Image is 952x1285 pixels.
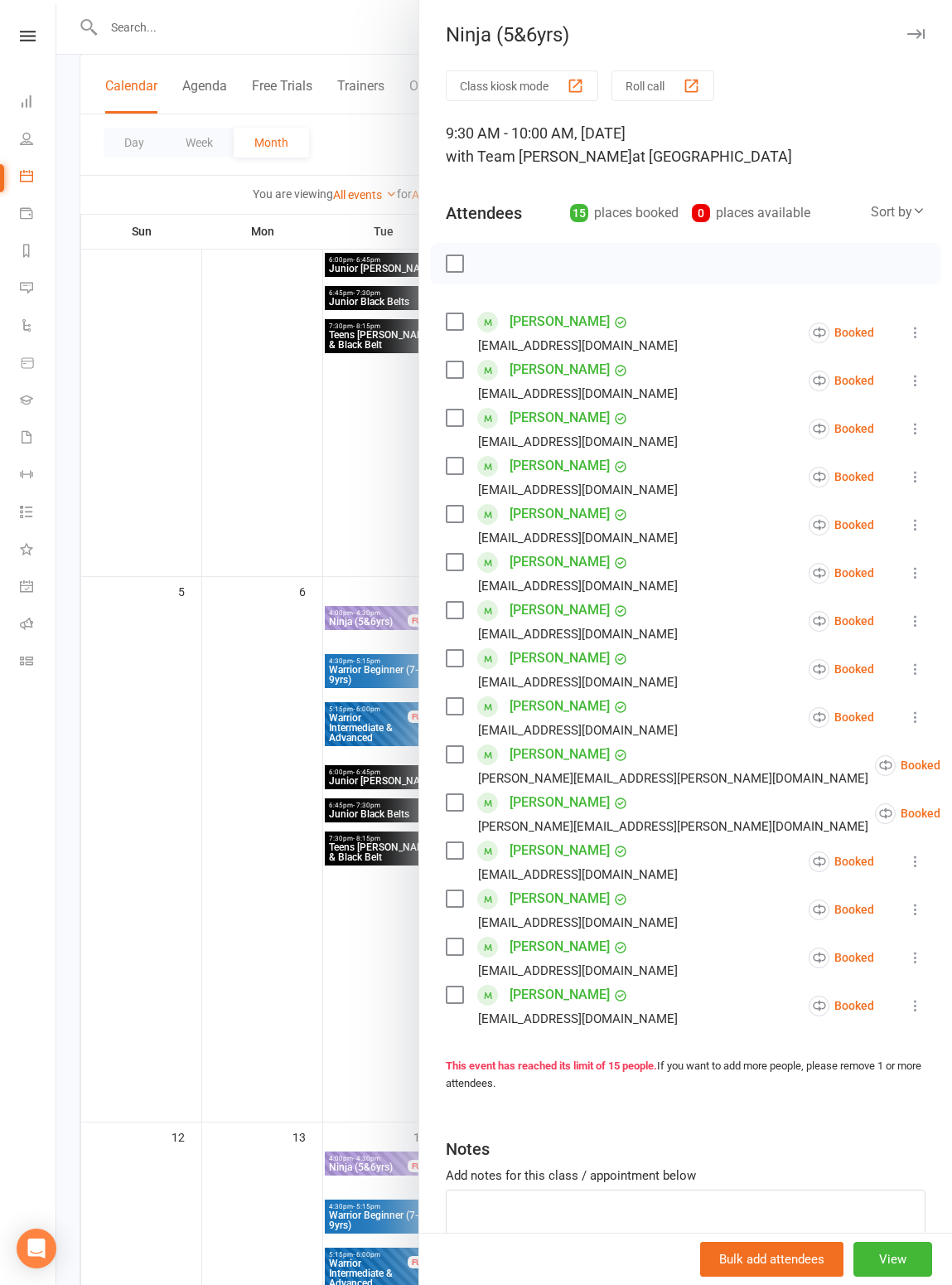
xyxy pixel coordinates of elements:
[20,644,57,681] a: Class kiosk mode
[809,707,874,728] div: Booked
[478,768,868,789] div: [PERSON_NAME][EMAIL_ADDRESS][PERSON_NAME][DOMAIN_NAME]
[478,623,678,645] div: [EMAIL_ADDRESS][DOMAIN_NAME]
[510,597,610,623] a: [PERSON_NAME]
[478,816,868,837] div: [PERSON_NAME][EMAIL_ADDRESS][PERSON_NAME][DOMAIN_NAME]
[446,70,598,101] button: Class kiosk mode
[20,346,57,383] a: Product Sales
[853,1242,932,1277] button: View
[809,996,874,1016] div: Booked
[809,322,874,343] div: Booked
[419,23,952,46] div: Ninja (5&6yrs)
[446,1166,925,1186] div: Add notes for this class / appointment below
[875,755,940,776] div: Booked
[632,148,792,165] span: at [GEOGRAPHIC_DATA]
[809,515,874,536] div: Booked
[478,864,678,885] div: [EMAIL_ADDRESS][DOMAIN_NAME]
[446,122,925,168] div: 9:30 AM - 10:00 AM, [DATE]
[510,501,610,527] a: [PERSON_NAME]
[692,201,810,225] div: places available
[809,371,874,391] div: Booked
[20,159,57,196] a: Calendar
[809,419,874,439] div: Booked
[20,532,57,570] a: What's New
[20,196,57,234] a: Payments
[478,912,678,933] div: [EMAIL_ADDRESS][DOMAIN_NAME]
[871,201,925,223] div: Sort by
[510,308,610,335] a: [PERSON_NAME]
[20,570,57,607] a: General attendance kiosk mode
[478,383,678,405] div: [EMAIL_ADDRESS][DOMAIN_NAME]
[478,720,678,741] div: [EMAIL_ADDRESS][DOMAIN_NAME]
[478,527,678,549] div: [EMAIL_ADDRESS][DOMAIN_NAME]
[809,611,874,632] div: Booked
[20,234,57,271] a: Reports
[446,1058,925,1093] div: If you want to add more people, please remove 1 or more attendees.
[478,960,678,982] div: [EMAIL_ADDRESS][DOMAIN_NAME]
[510,356,610,383] a: [PERSON_NAME]
[809,563,874,584] div: Booked
[510,837,610,864] a: [PERSON_NAME]
[809,948,874,968] div: Booked
[611,70,714,101] button: Roll call
[510,982,610,1008] a: [PERSON_NAME]
[478,1008,678,1030] div: [EMAIL_ADDRESS][DOMAIN_NAME]
[478,672,678,693] div: [EMAIL_ADDRESS][DOMAIN_NAME]
[20,85,57,122] a: Dashboard
[17,1229,56,1268] div: Open Intercom Messenger
[446,148,632,165] span: with Team [PERSON_NAME]
[510,405,610,431] a: [PERSON_NAME]
[478,335,678,356] div: [EMAIL_ADDRESS][DOMAIN_NAME]
[446,1137,490,1161] div: Notes
[809,899,874,920] div: Booked
[20,122,57,159] a: People
[510,645,610,672] a: [PERSON_NAME]
[570,204,588,222] div: 15
[510,933,610,960] a: [PERSON_NAME]
[809,851,874,872] div: Booked
[510,693,610,720] a: [PERSON_NAME]
[20,607,57,644] a: Roll call kiosk mode
[446,201,522,225] div: Attendees
[446,1060,657,1072] strong: This event has reached its limit of 15 people.
[510,549,610,575] a: [PERSON_NAME]
[510,741,610,768] a: [PERSON_NAME]
[478,431,678,453] div: [EMAIL_ADDRESS][DOMAIN_NAME]
[510,453,610,479] a: [PERSON_NAME]
[570,201,679,225] div: places booked
[875,803,940,824] div: Booked
[809,659,874,680] div: Booked
[809,467,874,487] div: Booked
[692,204,710,222] div: 0
[478,575,678,597] div: [EMAIL_ADDRESS][DOMAIN_NAME]
[510,789,610,816] a: [PERSON_NAME]
[478,479,678,501] div: [EMAIL_ADDRESS][DOMAIN_NAME]
[510,885,610,912] a: [PERSON_NAME]
[700,1242,843,1277] button: Bulk add attendees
